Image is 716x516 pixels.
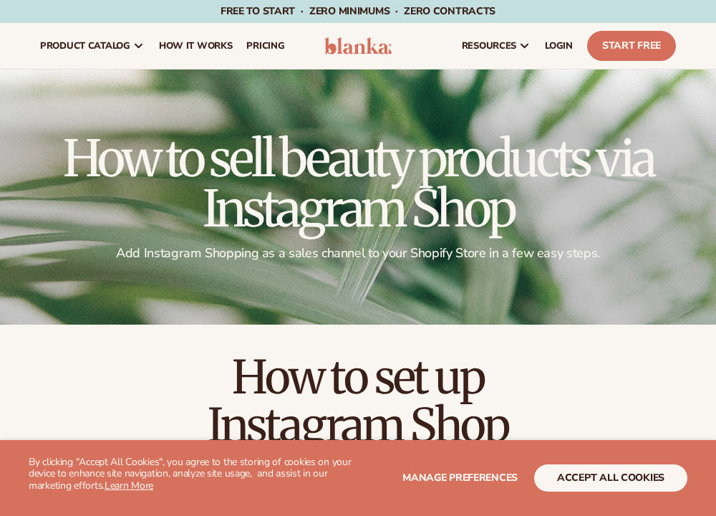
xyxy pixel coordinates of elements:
a: How It Works [152,23,240,69]
a: pricing [239,23,291,69]
span: Manage preferences [402,471,518,484]
h1: How to sell beauty products via Instagram Shop [40,133,676,234]
p: By clicking "Accept All Cookies", you agree to the storing of cookies on your device to enhance s... [29,457,358,492]
button: accept all cookies [534,464,687,492]
a: Learn More [105,479,153,492]
a: product catalog [33,23,152,69]
a: LOGIN [538,23,580,69]
span: pricing [246,40,284,52]
span: resources [462,40,516,52]
span: product catalog [40,40,130,52]
a: resources [455,23,538,69]
span: How It Works [159,40,233,52]
img: logo [324,37,391,54]
h2: How to set up Instagram Shop [61,353,655,449]
p: Add Instagram Shopping as a sales channel to your Shopify Store in a few easy steps. [40,245,676,262]
a: Start Free [587,31,676,61]
span: Free to start · ZERO minimums · ZERO contracts [221,4,495,18]
button: Manage preferences [402,464,518,492]
span: LOGIN [545,40,573,52]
